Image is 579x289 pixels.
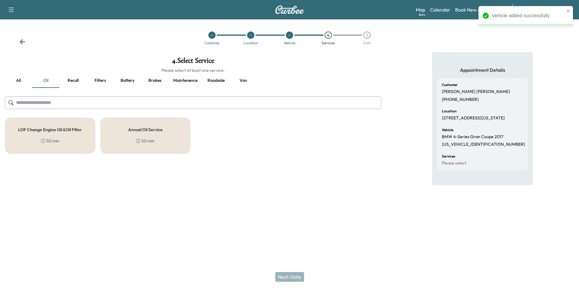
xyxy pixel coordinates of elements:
div: Vehicle [284,41,295,45]
h6: Vehicle [442,128,453,132]
button: Battery [114,73,141,88]
a: MapBeta [416,6,425,13]
a: Book New Appointment [455,6,506,13]
div: 50 min [41,138,59,144]
div: Vehicle added successfully [492,12,564,19]
div: 4 [325,32,332,39]
h6: Please select at least one service. [5,67,381,73]
h5: Annual Oil Service [128,128,163,132]
img: Curbee Logo [275,5,304,14]
h6: Location [442,109,457,113]
button: Brakes [141,73,168,88]
div: 50 min [136,138,154,144]
button: Van [230,73,257,88]
a: Calendar [430,6,450,13]
button: Roadside [202,73,230,88]
p: BMW 4-Series Gran Coupe 2017 [442,134,503,140]
h5: Appointment Details [437,67,528,73]
div: Location [243,41,258,45]
button: Filters [87,73,114,88]
h1: 4 . Select Service [5,57,381,67]
button: Maintenence [168,73,202,88]
p: Please select [442,161,466,166]
div: 5 [363,32,371,39]
button: Recall [59,73,87,88]
div: Customer [204,41,220,45]
p: [US_VEHICLE_IDENTIFICATION_NUMBER] [442,142,525,147]
button: Oil [32,73,59,88]
button: all [5,73,32,88]
div: Back [19,39,25,45]
div: Services [322,41,335,45]
p: [STREET_ADDRESS][US_STATE] [442,115,505,121]
p: [PHONE_NUMBER] [442,97,479,102]
p: [PERSON_NAME] [PERSON_NAME] [442,89,510,95]
h6: Customer [442,83,458,87]
h6: Services [442,154,455,158]
button: close [566,8,571,13]
div: Date [363,41,371,45]
h5: LOF Change Engine Oil &Oil Filter [18,128,82,132]
div: Beta [419,12,425,17]
div: basic tabs example [5,73,381,88]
